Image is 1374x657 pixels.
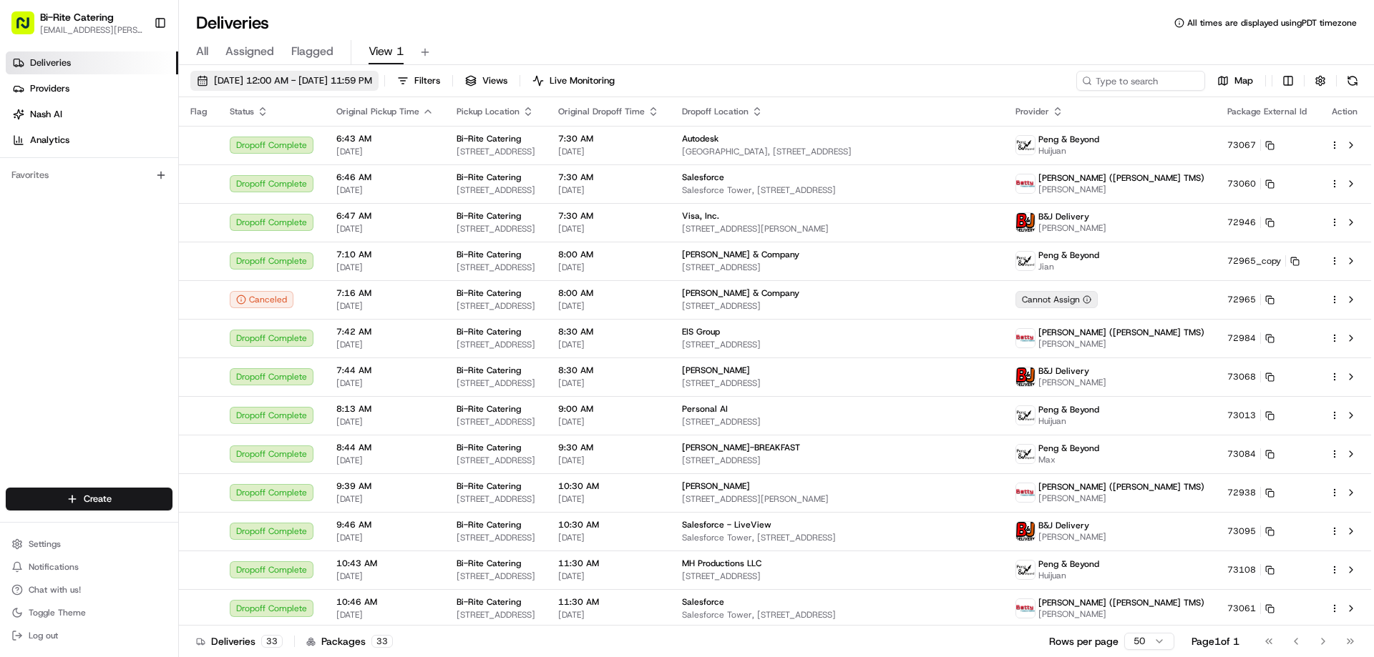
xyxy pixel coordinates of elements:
[1016,483,1035,502] img: betty.jpg
[1227,448,1275,460] button: 73084
[115,314,235,340] a: 💻API Documentation
[1038,327,1204,338] span: [PERSON_NAME] ([PERSON_NAME] TMS)
[457,416,535,428] span: [STREET_ADDRESS]
[682,570,993,582] span: [STREET_ADDRESS]
[1038,454,1099,465] span: Max
[14,186,96,197] div: Past conversations
[190,106,207,117] span: Flag
[558,146,659,157] span: [DATE]
[29,561,79,573] span: Notifications
[64,151,197,162] div: We're available if you need us!
[1038,250,1099,261] span: Peng & Beyond
[1038,338,1204,350] span: [PERSON_NAME]
[558,558,659,569] span: 11:30 AM
[6,164,172,187] div: Favorites
[558,300,659,312] span: [DATE]
[558,262,659,273] span: [DATE]
[1227,410,1256,421] span: 73013
[6,603,172,623] button: Toggle Theme
[682,172,724,183] span: Salesforce
[1038,558,1099,570] span: Peng & Beyond
[391,71,447,91] button: Filters
[336,377,434,389] span: [DATE]
[14,247,37,270] img: Zach Benton
[230,291,293,308] button: Canceled
[558,403,659,415] span: 9:00 AM
[127,260,156,272] span: [DATE]
[482,74,507,87] span: Views
[336,184,434,196] span: [DATE]
[196,43,208,60] span: All
[457,532,535,543] span: [STREET_ADDRESS]
[1038,481,1204,493] span: [PERSON_NAME] ([PERSON_NAME] TMS)
[682,493,993,505] span: [STREET_ADDRESS][PERSON_NAME]
[682,480,750,492] span: [PERSON_NAME]
[40,10,114,24] span: Bi-Rite Catering
[1016,560,1035,579] img: profile_peng_cartwheel.jpg
[30,108,62,121] span: Nash AI
[1038,145,1099,157] span: Huijuan
[1227,603,1275,614] button: 73061
[682,377,993,389] span: [STREET_ADDRESS]
[336,146,434,157] span: [DATE]
[1227,603,1256,614] span: 73061
[457,493,535,505] span: [STREET_ADDRESS]
[1227,487,1275,498] button: 72938
[1227,487,1256,498] span: 72938
[1016,599,1035,618] img: betty.jpg
[37,92,236,107] input: Clear
[1015,291,1098,308] button: Cannot Assign
[1227,371,1275,382] button: 73068
[121,321,132,332] div: 💻
[558,570,659,582] span: [DATE]
[558,596,659,608] span: 11:30 AM
[6,534,172,554] button: Settings
[457,455,535,466] span: [STREET_ADDRESS]
[558,223,659,234] span: [DATE]
[457,442,521,453] span: Bi-Rite Catering
[1016,174,1035,193] img: betty.jpg
[1038,597,1204,608] span: [PERSON_NAME] ([PERSON_NAME] TMS)
[30,134,69,147] span: Analytics
[1227,525,1256,537] span: 73095
[1227,217,1256,228] span: 72946
[1038,134,1099,145] span: Peng & Beyond
[1016,252,1035,270] img: profile_peng_cartwheel.jpg
[14,137,40,162] img: 1736555255976-a54dd68f-1ca7-489b-9aae-adbdc363a1c4
[1016,445,1035,463] img: profile_peng_cartwheel.jpg
[6,51,178,74] a: Deliveries
[558,493,659,505] span: [DATE]
[1016,367,1035,386] img: profile_bj_cartwheel_2man.png
[336,570,434,582] span: [DATE]
[14,57,260,80] p: Welcome 👋
[682,146,993,157] span: [GEOGRAPHIC_DATA], [STREET_ADDRESS]
[1227,371,1256,382] span: 73068
[682,365,750,376] span: [PERSON_NAME]
[1227,178,1275,189] button: 73060
[1038,443,1099,454] span: Peng & Beyond
[457,133,521,144] span: Bi-Rite Catering
[1049,634,1119,648] p: Rows per page
[558,106,645,117] span: Original Dropoff Time
[1015,106,1049,117] span: Provider
[64,137,235,151] div: Start new chat
[1038,172,1204,184] span: [PERSON_NAME] ([PERSON_NAME] TMS)
[1038,415,1099,427] span: Huijuan
[457,106,520,117] span: Pickup Location
[558,133,659,144] span: 7:30 AM
[457,249,521,260] span: Bi-Rite Catering
[230,106,254,117] span: Status
[1038,222,1106,234] span: [PERSON_NAME]
[1016,329,1035,347] img: betty.jpg
[457,262,535,273] span: [STREET_ADDRESS]
[225,43,274,60] span: Assigned
[1016,406,1035,425] img: profile_peng_cartwheel.jpg
[526,71,621,91] button: Live Monitoring
[682,326,720,337] span: EIS Group
[457,172,521,183] span: Bi-Rite Catering
[44,260,116,272] span: [PERSON_NAME]
[336,403,434,415] span: 8:13 AM
[1016,136,1035,154] img: profile_peng_cartwheel.jpg
[336,416,434,428] span: [DATE]
[1016,213,1035,232] img: profile_bj_cartwheel_2man.png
